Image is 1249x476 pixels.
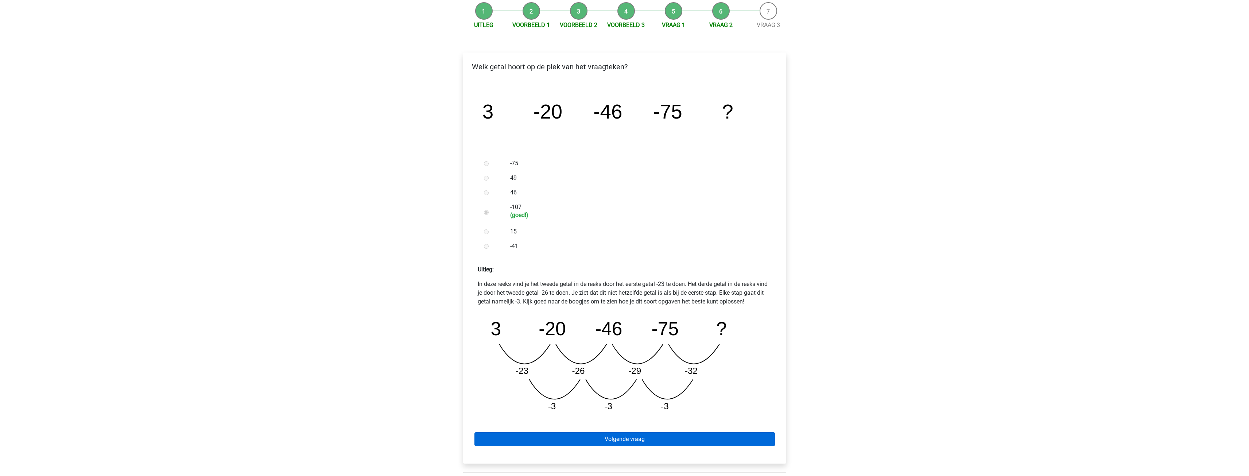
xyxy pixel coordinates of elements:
[469,61,780,72] p: Welk getal hoort op de plek van het vraagteken?
[653,100,682,123] tspan: -75
[510,174,763,182] label: 49
[662,22,685,28] a: Vraag 1
[478,280,772,306] p: In deze reeks vind je het tweede getal in de reeks door het eerste getal -23 te doen. Het derde g...
[607,22,645,28] a: Voorbeeld 3
[628,366,641,376] tspan: -29
[510,242,763,251] label: -41
[510,212,763,218] h6: (goed!)
[539,318,566,339] tspan: -20
[651,318,679,339] tspan: -75
[510,159,763,168] label: -75
[515,366,528,376] tspan: -23
[478,266,494,273] strong: Uitleg:
[593,100,622,123] tspan: -46
[548,401,556,411] tspan: -3
[604,401,612,411] tspan: -3
[685,366,698,376] tspan: -32
[533,100,562,123] tspan: -20
[716,318,727,339] tspan: ?
[757,22,780,28] a: Vraag 3
[490,318,501,339] tspan: 3
[510,188,763,197] label: 46
[722,100,733,123] tspan: ?
[512,22,550,28] a: Voorbeeld 1
[482,100,493,123] tspan: 3
[474,432,775,446] a: Volgende vraag
[661,401,669,411] tspan: -3
[474,22,493,28] a: Uitleg
[510,203,763,218] label: -107
[560,22,597,28] a: Voorbeeld 2
[709,22,733,28] a: Vraag 2
[595,318,622,339] tspan: -46
[572,366,585,376] tspan: -26
[510,227,763,236] label: 15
